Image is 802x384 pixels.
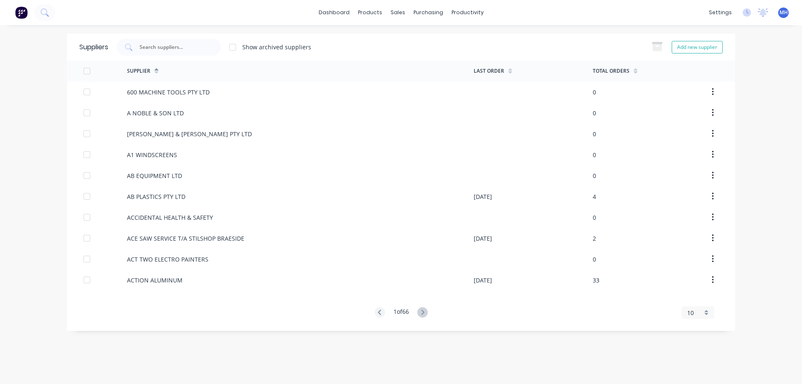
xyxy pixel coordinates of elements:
div: [DATE] [474,234,492,243]
div: 4 [593,192,596,201]
div: Last Order [474,67,504,75]
div: A1 WINDSCREENS [127,150,177,159]
button: Add new supplier [672,41,723,53]
div: sales [386,6,409,19]
div: A NOBLE & SON LTD [127,109,184,117]
div: purchasing [409,6,447,19]
img: Factory [15,6,28,19]
div: 0 [593,171,596,180]
div: 600 MACHINE TOOLS PTY LTD [127,88,210,97]
div: [DATE] [474,192,492,201]
a: dashboard [315,6,354,19]
div: ACCIDENTAL HEALTH & SAFETY [127,213,213,222]
div: Show archived suppliers [242,43,311,51]
div: products [354,6,386,19]
div: 0 [593,150,596,159]
span: 10 [687,308,694,317]
div: Total Orders [593,67,629,75]
div: 0 [593,213,596,222]
div: 33 [593,276,599,285]
div: AB PLASTICS PTY LTD [127,192,185,201]
input: Search suppliers... [139,43,208,51]
div: 0 [593,255,596,264]
div: ACT TWO ELECTRO PAINTERS [127,255,208,264]
div: 2 [593,234,596,243]
div: productivity [447,6,488,19]
div: Supplier [127,67,150,75]
div: ACTION ALUMINUM [127,276,183,285]
div: 1 of 66 [393,307,409,318]
div: 0 [593,88,596,97]
div: [DATE] [474,276,492,285]
div: 0 [593,130,596,138]
span: MH [779,9,788,16]
div: ACE SAW SERVICE T/A STILSHOP BRAESIDE [127,234,244,243]
div: [PERSON_NAME] & [PERSON_NAME] PTY LTD [127,130,252,138]
div: 0 [593,109,596,117]
div: AB EQUIPMENT LTD [127,171,182,180]
div: settings [705,6,736,19]
div: Suppliers [79,42,108,52]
